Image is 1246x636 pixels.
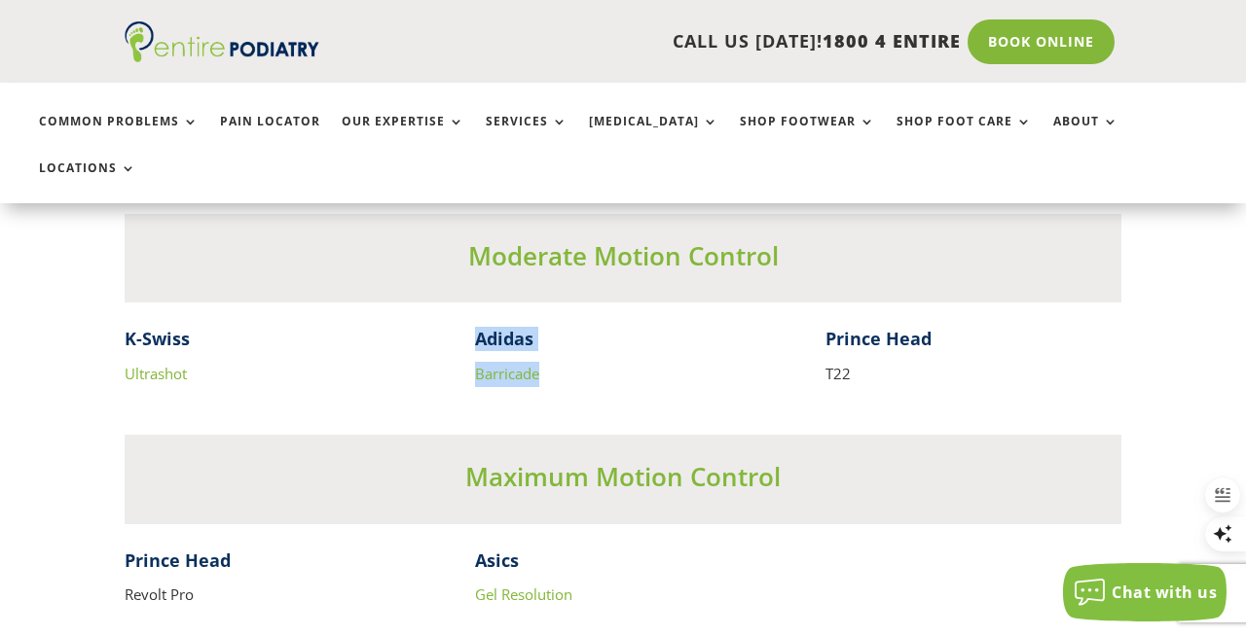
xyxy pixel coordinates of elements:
[348,29,961,54] p: CALL US [DATE]!
[1053,115,1118,157] a: About
[125,21,319,62] img: logo (1)
[125,459,1121,504] h3: Maximum Motion Control
[486,115,568,157] a: Services
[125,548,421,583] h4: Prince Head
[897,115,1032,157] a: Shop Foot Care
[475,584,572,604] a: Gel Resolution
[825,327,932,350] strong: Prince Head
[125,364,187,383] a: Ultrashot
[125,238,1121,283] h3: Moderate Motion Control
[968,19,1115,64] a: Book Online
[825,362,1121,387] p: T22
[125,47,319,66] a: Entire Podiatry
[220,115,320,157] a: Pain Locator
[1063,563,1227,621] button: Chat with us
[475,327,533,350] strong: Adidas
[823,29,961,53] span: 1800 4 ENTIRE
[125,327,421,361] h4: K-Swiss
[39,115,199,157] a: Common Problems
[125,583,421,608] p: Revolt Pro
[39,161,136,203] a: Locations
[1112,582,1217,603] span: Chat with us
[475,364,539,383] a: Barricade
[342,115,464,157] a: Our Expertise
[475,548,519,572] strong: Asics
[740,115,875,157] a: Shop Footwear
[589,115,718,157] a: [MEDICAL_DATA]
